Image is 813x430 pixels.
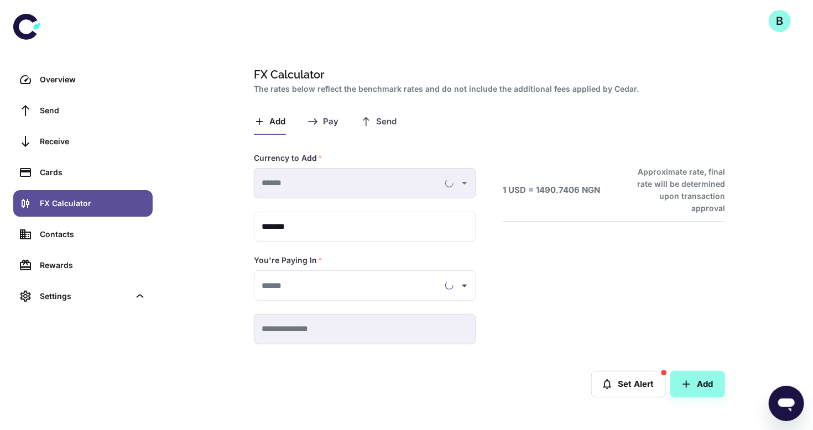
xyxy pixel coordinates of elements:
a: Receive [13,128,153,155]
div: Send [40,104,146,117]
a: Rewards [13,252,153,279]
div: Settings [13,283,153,310]
h2: The rates below reflect the benchmark rates and do not include the additional fees applied by Cedar. [254,83,721,95]
h6: 1 USD = 1490.7406 NGN [503,184,600,197]
div: Receive [40,135,146,148]
div: Rewards [40,259,146,271]
label: You're Paying In [254,255,322,266]
button: Add [670,371,725,397]
label: Currency to Add [254,153,322,164]
a: Send [13,97,153,124]
div: Contacts [40,228,146,240]
a: Contacts [13,221,153,248]
button: Open [457,278,472,293]
span: Send [376,117,397,127]
a: FX Calculator [13,190,153,217]
h6: Approximate rate, final rate will be determined upon transaction approval [625,166,725,214]
a: Overview [13,66,153,93]
a: Cards [13,159,153,186]
span: Add [269,117,285,127]
div: FX Calculator [40,197,146,209]
div: Overview [40,74,146,86]
button: B [769,10,791,32]
div: Settings [40,290,129,302]
iframe: Button to launch messaging window, conversation in progress [769,386,804,421]
div: Cards [40,166,146,179]
span: Pay [323,117,338,127]
h1: FX Calculator [254,66,721,83]
button: Set Alert [591,371,666,397]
